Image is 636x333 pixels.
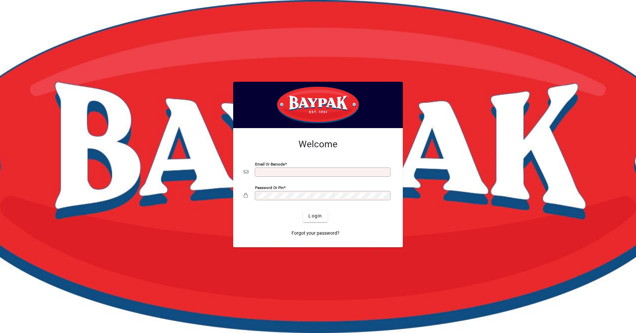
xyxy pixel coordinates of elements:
[291,230,340,237] span: Forgot your password?
[303,210,327,222] button: Login
[255,185,284,190] mat-label: Password or Pin
[255,162,285,166] mat-label: Email or Barcode
[289,227,342,239] a: Forgot your password?
[308,213,322,219] span: Login
[244,139,392,150] h2: Welcome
